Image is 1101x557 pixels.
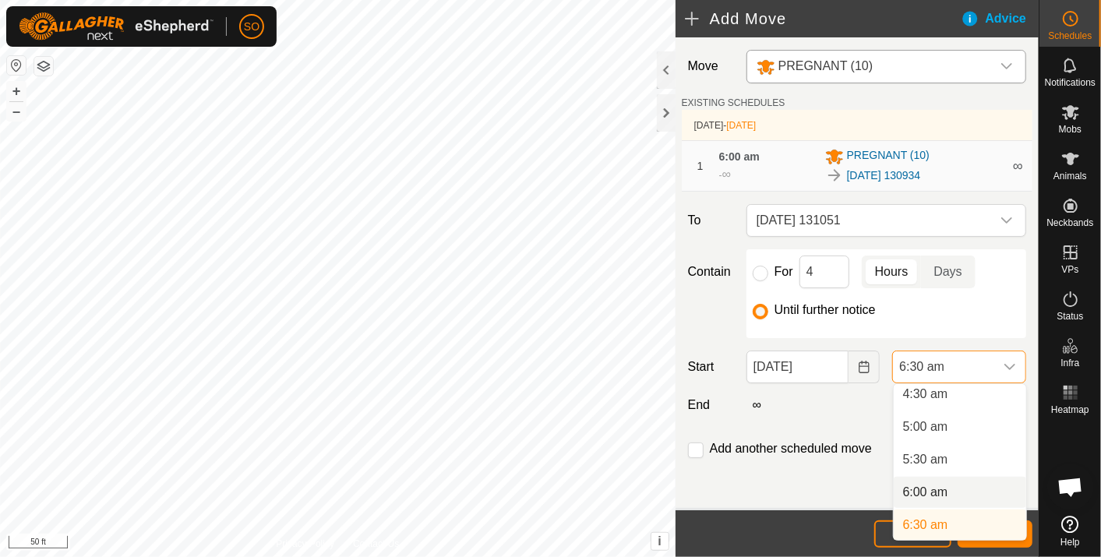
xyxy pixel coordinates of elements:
img: To [825,166,844,185]
span: PREGNANT [750,51,991,83]
label: Until further notice [775,304,876,316]
span: 6:00 am [903,483,948,502]
span: Days [933,263,962,281]
button: Choose Date [849,351,880,383]
button: Reset Map [7,56,26,75]
span: SO [244,19,259,35]
span: 6:30 am [903,516,948,534]
button: Map Layers [34,57,53,76]
span: 2025-09-02 131051 [750,205,991,236]
li: 5:30 am [894,444,1026,475]
button: – [7,102,26,121]
label: Start [682,358,740,376]
label: Add another scheduled move [710,442,872,455]
span: Infra [1060,358,1079,368]
span: PREGNANT (10) [847,147,930,166]
a: Privacy Policy [276,537,334,551]
span: 5:00 am [903,418,948,436]
a: [DATE] 130934 [847,167,921,184]
span: ∞ [1013,158,1023,174]
label: ∞ [746,398,768,411]
span: Animals [1053,171,1087,181]
span: ∞ [722,167,731,181]
div: Open chat [1047,464,1094,510]
div: dropdown trigger [991,51,1022,83]
span: 6:30 am [893,351,994,382]
li: 6:00 am [894,477,1026,508]
img: Gallagher Logo [19,12,213,41]
span: 1 [697,160,704,172]
button: i [651,533,669,550]
span: Heatmap [1051,405,1089,414]
a: Help [1039,509,1101,553]
span: 4:30 am [903,385,948,404]
h2: Add Move [685,9,961,28]
div: dropdown trigger [991,205,1022,236]
span: VPs [1061,265,1078,274]
span: [DATE] [694,120,724,131]
label: To [682,204,740,237]
span: Schedules [1048,31,1092,41]
li: 4:30 am [894,379,1026,410]
span: i [658,534,661,548]
li: 5:00 am [894,411,1026,442]
span: Hours [875,263,909,281]
span: 5:30 am [903,450,948,469]
button: + [7,82,26,100]
span: PREGNANT (10) [778,59,873,72]
label: EXISTING SCHEDULES [682,96,785,110]
div: Advice [961,9,1039,28]
label: For [775,266,793,278]
div: - [719,165,731,184]
label: Move [682,50,740,83]
a: Contact Us [353,537,399,551]
button: Cancel [874,520,951,548]
span: 6:00 am [719,150,760,163]
li: 6:30 am [894,509,1026,541]
label: Contain [682,263,740,281]
span: Notifications [1045,78,1096,87]
div: dropdown trigger [994,351,1025,382]
span: Neckbands [1046,218,1093,227]
label: End [682,396,740,414]
span: Mobs [1059,125,1082,134]
span: [DATE] [727,120,757,131]
span: Help [1060,538,1080,547]
span: Status [1057,312,1083,321]
span: - [724,120,757,131]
